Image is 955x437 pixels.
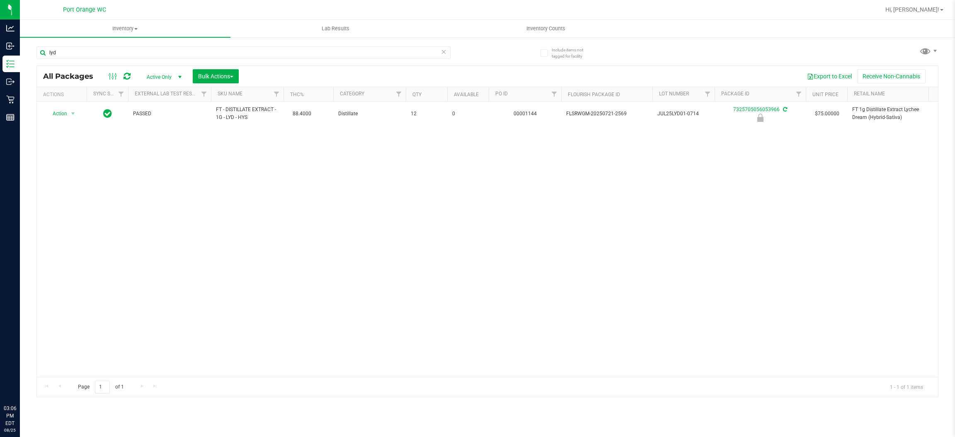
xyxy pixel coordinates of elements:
[45,108,68,119] span: Action
[883,381,930,393] span: 1 - 1 of 1 items
[6,24,15,32] inline-svg: Analytics
[925,87,938,101] a: Filter
[441,46,447,57] span: Clear
[701,87,715,101] a: Filter
[495,91,508,97] a: PO ID
[6,113,15,121] inline-svg: Reports
[412,92,422,97] a: Qty
[812,92,839,97] a: Unit Price
[4,427,16,433] p: 08/25
[782,107,787,112] span: Sync from Compliance System
[811,108,844,120] span: $75.00000
[792,87,806,101] a: Filter
[63,6,106,13] span: Port Orange WC
[230,20,441,37] a: Lab Results
[6,78,15,86] inline-svg: Outbound
[71,381,131,393] span: Page of 1
[6,42,15,50] inline-svg: Inbound
[659,91,689,97] a: Lot Number
[802,69,857,83] button: Export to Excel
[857,69,926,83] button: Receive Non-Cannabis
[6,60,15,68] inline-svg: Inventory
[193,69,239,83] button: Bulk Actions
[20,25,230,32] span: Inventory
[515,25,577,32] span: Inventory Counts
[454,92,479,97] a: Available
[93,91,125,97] a: Sync Status
[452,110,484,118] span: 0
[392,87,406,101] a: Filter
[6,95,15,104] inline-svg: Retail
[198,73,233,80] span: Bulk Actions
[288,108,315,120] span: 88.4000
[514,111,537,117] a: 00001144
[135,91,200,97] a: External Lab Test Result
[854,91,885,97] a: Retail Name
[657,110,710,118] span: JUL25LYD01-0714
[36,46,451,59] input: Search Package ID, Item Name, SKU, Lot or Part Number...
[114,87,128,101] a: Filter
[411,110,442,118] span: 12
[197,87,211,101] a: Filter
[20,20,230,37] a: Inventory
[4,405,16,427] p: 03:06 PM EDT
[566,110,647,118] span: FLSRWGM-20250721-2569
[103,108,112,119] span: In Sync
[290,92,304,97] a: THC%
[852,106,933,121] span: FT 1g Distillate Extract Lychee Dream (Hybrid-Sativa)
[885,6,939,13] span: Hi, [PERSON_NAME]!
[733,107,780,112] a: 7325705056053966
[568,92,620,97] a: Flourish Package ID
[133,110,206,118] span: PASSED
[338,110,401,118] span: Distillate
[310,25,361,32] span: Lab Results
[95,381,110,393] input: 1
[270,87,284,101] a: Filter
[713,114,807,122] div: Newly Received
[43,92,83,97] div: Actions
[8,371,33,396] iframe: Resource center
[552,47,593,59] span: Include items not tagged for facility
[216,106,279,121] span: FT - DISTILLATE EXTRACT - 1G - LYD - HYS
[548,87,561,101] a: Filter
[340,91,364,97] a: Category
[68,108,78,119] span: select
[218,91,242,97] a: SKU Name
[441,20,651,37] a: Inventory Counts
[721,91,749,97] a: Package ID
[43,72,102,81] span: All Packages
